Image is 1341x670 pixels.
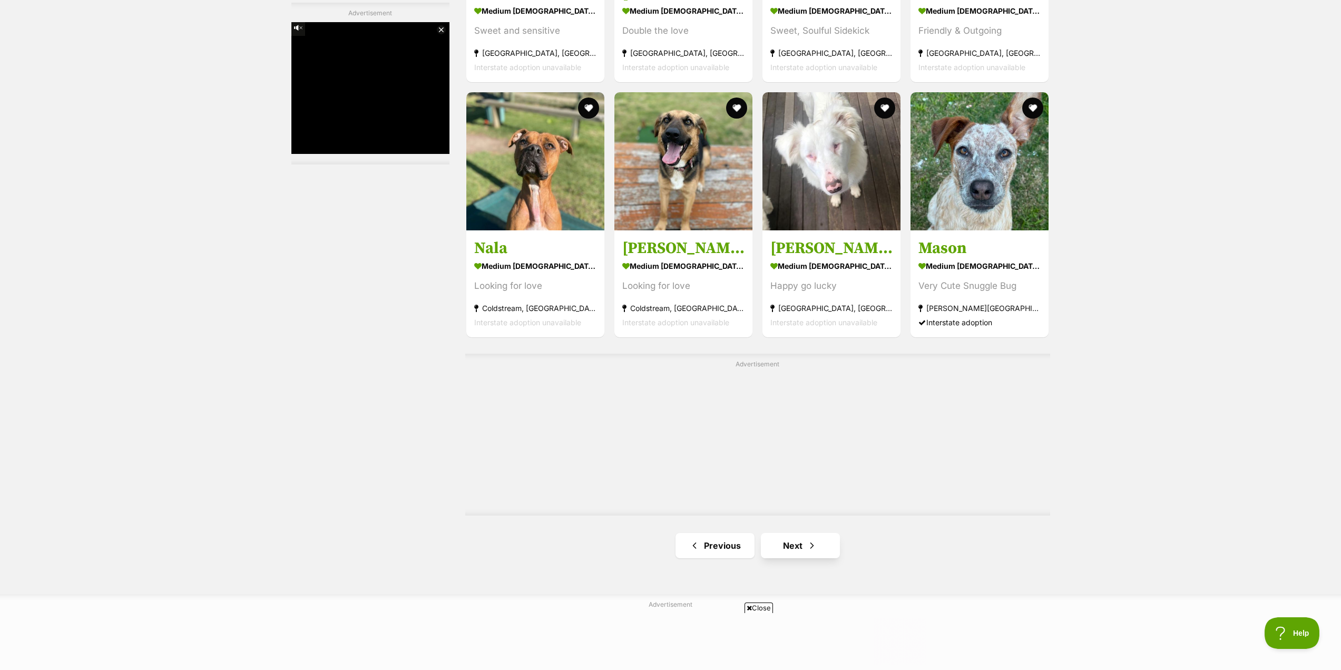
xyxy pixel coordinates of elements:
[918,24,1041,38] div: Friendly & Outgoing
[761,533,840,558] a: Next page
[291,3,449,164] div: Advertisement
[918,258,1041,273] strong: medium [DEMOGRAPHIC_DATA] Dog
[622,63,729,72] span: Interstate adoption unavailable
[614,92,752,230] img: Cleo - German Shepherd x Harrier Dog
[762,230,900,337] a: [PERSON_NAME] medium [DEMOGRAPHIC_DATA] Dog Happy go lucky [GEOGRAPHIC_DATA], [GEOGRAPHIC_DATA] I...
[474,24,596,38] div: Sweet and sensitive
[622,3,745,18] strong: medium [DEMOGRAPHIC_DATA] Dog
[770,238,893,258] h3: [PERSON_NAME]
[578,98,599,119] button: favourite
[474,46,596,60] strong: [GEOGRAPHIC_DATA], [GEOGRAPHIC_DATA]
[502,373,1013,505] iframe: Advertisement
[622,317,729,326] span: Interstate adoption unavailable
[911,92,1049,230] img: Mason - Australian Cattle Dog
[770,63,877,72] span: Interstate adoption unavailable
[770,24,893,38] div: Sweet, Soulful Sidekick
[770,278,893,293] div: Happy go lucky
[622,46,745,60] strong: [GEOGRAPHIC_DATA], [GEOGRAPHIC_DATA]
[762,92,900,230] img: Luca - Border Collie Dog
[676,533,755,558] a: Previous page
[911,230,1049,337] a: Mason medium [DEMOGRAPHIC_DATA] Dog Very Cute Snuggle Bug [PERSON_NAME][GEOGRAPHIC_DATA] Intersta...
[474,258,596,273] strong: medium [DEMOGRAPHIC_DATA] Dog
[465,533,1050,558] nav: Pagination
[770,46,893,60] strong: [GEOGRAPHIC_DATA], [GEOGRAPHIC_DATA]
[918,46,1041,60] strong: [GEOGRAPHIC_DATA], [GEOGRAPHIC_DATA]
[622,238,745,258] h3: [PERSON_NAME]
[918,278,1041,293] div: Very Cute Snuggle Bug
[726,98,747,119] button: favourite
[466,92,604,230] img: Nala - Staffordshire Bull Terrier Dog
[466,230,604,337] a: Nala medium [DEMOGRAPHIC_DATA] Dog Looking for love Coldstream, [GEOGRAPHIC_DATA] Interstate adop...
[745,603,773,613] span: Close
[770,3,893,18] strong: medium [DEMOGRAPHIC_DATA] Dog
[770,258,893,273] strong: medium [DEMOGRAPHIC_DATA] Dog
[474,300,596,315] strong: Coldstream, [GEOGRAPHIC_DATA]
[291,22,449,154] iframe: Advertisement
[614,230,752,337] a: [PERSON_NAME] medium [DEMOGRAPHIC_DATA] Dog Looking for love Coldstream, [GEOGRAPHIC_DATA] Inters...
[874,98,895,119] button: favourite
[622,278,745,293] div: Looking for love
[622,24,745,38] div: Double the love
[474,317,581,326] span: Interstate adoption unavailable
[622,258,745,273] strong: medium [DEMOGRAPHIC_DATA] Dog
[918,63,1025,72] span: Interstate adoption unavailable
[474,238,596,258] h3: Nala
[918,238,1041,258] h3: Mason
[770,317,877,326] span: Interstate adoption unavailable
[474,3,596,18] strong: medium [DEMOGRAPHIC_DATA] Dog
[1265,617,1320,649] iframe: Help Scout Beacon - Open
[1023,98,1044,119] button: favourite
[465,354,1050,516] div: Advertisement
[622,300,745,315] strong: Coldstream, [GEOGRAPHIC_DATA]
[918,300,1041,315] strong: [PERSON_NAME][GEOGRAPHIC_DATA]
[918,3,1041,18] strong: medium [DEMOGRAPHIC_DATA] Dog
[415,617,926,665] iframe: Advertisement
[474,278,596,293] div: Looking for love
[474,63,581,72] span: Interstate adoption unavailable
[918,315,1041,329] div: Interstate adoption
[770,300,893,315] strong: [GEOGRAPHIC_DATA], [GEOGRAPHIC_DATA]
